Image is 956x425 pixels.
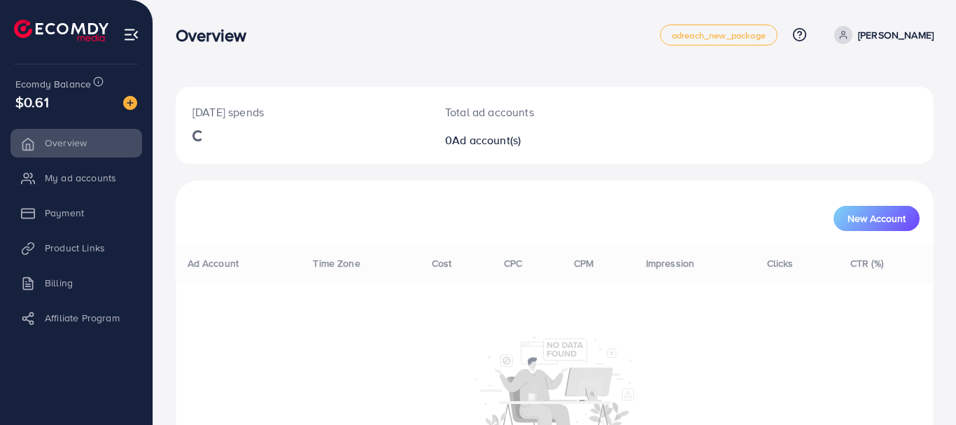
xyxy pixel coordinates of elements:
h3: Overview [176,25,258,46]
a: [PERSON_NAME] [829,26,934,44]
img: menu [123,27,139,43]
h2: 0 [445,134,601,147]
p: [PERSON_NAME] [858,27,934,43]
span: New Account [848,214,906,223]
p: Total ad accounts [445,104,601,120]
img: logo [14,20,108,41]
p: [DATE] spends [192,104,412,120]
img: image [123,96,137,110]
span: adreach_new_package [672,31,766,40]
button: New Account [834,206,920,231]
span: Ad account(s) [452,132,521,148]
span: Ecomdy Balance [15,77,91,91]
a: adreach_new_package [660,25,778,46]
span: $0.61 [15,92,49,112]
